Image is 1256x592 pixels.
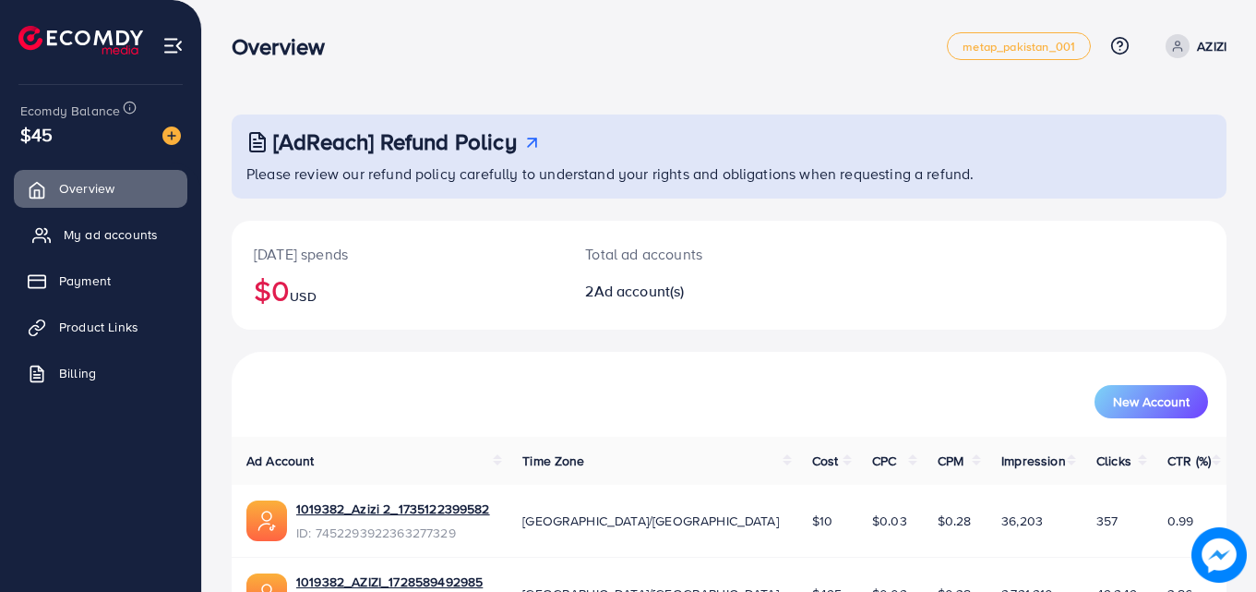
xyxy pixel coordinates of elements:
[273,128,517,155] h3: [AdReach] Refund Policy
[246,501,287,541] img: ic-ads-acc.e4c84228.svg
[296,500,490,518] a: 1019382_Azizi 2_1735122399582
[872,512,907,530] span: $0.03
[14,170,187,207] a: Overview
[1096,452,1131,470] span: Clicks
[947,32,1091,60] a: metap_pakistan_001
[59,364,96,382] span: Billing
[296,573,483,591] a: 1019382_AZIZI_1728589492985
[59,179,114,198] span: Overview
[1113,395,1190,408] span: New Account
[162,127,181,145] img: image
[14,262,187,299] a: Payment
[522,452,584,470] span: Time Zone
[1197,35,1226,57] p: AZIZI
[14,216,187,253] a: My ad accounts
[1095,385,1208,418] button: New Account
[246,163,1215,185] p: Please review our refund policy carefully to understand your rights and obligations when requesti...
[14,308,187,345] a: Product Links
[522,512,779,530] span: [GEOGRAPHIC_DATA]/[GEOGRAPHIC_DATA]
[20,121,53,148] span: $45
[64,225,158,244] span: My ad accounts
[1192,528,1246,582] img: image
[59,318,138,336] span: Product Links
[18,26,143,54] img: logo
[585,283,790,300] h2: 2
[254,272,541,308] h2: $0
[872,452,896,470] span: CPC
[1167,512,1194,530] span: 0.99
[812,512,832,530] span: $10
[20,102,120,120] span: Ecomdy Balance
[938,452,963,470] span: CPM
[246,452,315,470] span: Ad Account
[1158,34,1226,58] a: AZIZI
[938,512,972,530] span: $0.28
[1096,512,1118,530] span: 357
[812,452,839,470] span: Cost
[296,524,490,542] span: ID: 7452293922363277329
[963,41,1075,53] span: metap_pakistan_001
[1001,452,1066,470] span: Impression
[59,272,111,290] span: Payment
[1167,452,1211,470] span: CTR (%)
[162,35,184,56] img: menu
[254,243,541,265] p: [DATE] spends
[14,355,187,392] a: Billing
[1001,512,1043,530] span: 36,203
[290,287,316,306] span: USD
[594,281,685,301] span: Ad account(s)
[585,243,790,265] p: Total ad accounts
[232,33,340,60] h3: Overview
